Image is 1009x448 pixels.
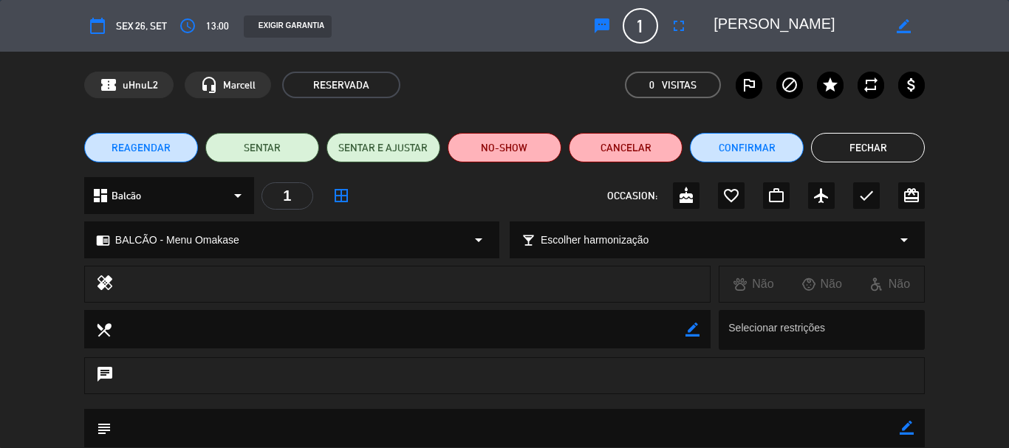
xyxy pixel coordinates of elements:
i: sms [593,17,611,35]
i: subject [95,420,112,436]
button: SENTAR E AJUSTAR [326,133,440,162]
span: REAGENDAR [112,140,171,156]
span: uHnuL2 [123,77,158,94]
i: favorite_border [722,187,740,204]
em: Visitas [662,77,697,94]
span: Escolher harmonização [541,232,649,249]
i: work_outline [767,187,785,204]
i: healing [96,274,114,294]
span: confirmation_number [100,76,117,94]
button: REAGENDAR [84,133,198,162]
span: 1 [623,8,658,44]
button: SENTAR [205,133,319,162]
div: Não [788,275,856,294]
i: arrow_drop_down [895,231,913,249]
i: fullscreen [670,17,688,35]
i: block [781,76,798,94]
div: Não [719,275,787,294]
button: Cancelar [569,133,683,162]
i: repeat [862,76,880,94]
i: calendar_today [89,17,106,35]
i: local_dining [95,321,112,337]
i: cake [677,187,695,204]
button: access_time [174,13,201,39]
span: Marcell [223,77,256,94]
i: access_time [179,17,196,35]
button: fullscreen [666,13,692,39]
i: border_color [900,421,914,435]
span: 13:00 [206,18,229,35]
i: arrow_drop_down [470,231,488,249]
span: Balcão [112,187,141,204]
i: arrow_drop_down [229,187,247,204]
i: border_all [332,187,350,204]
i: local_bar [521,233,536,247]
i: dashboard [92,187,109,204]
span: OCCASION: [607,187,657,204]
i: border_color [685,323,700,337]
span: 0 [649,77,654,94]
span: RESERVADA [282,72,400,98]
button: Confirmar [690,133,804,162]
span: BALCÃO - Menu Omakase [115,232,239,249]
i: chat [96,365,114,386]
i: outlined_flag [740,76,758,94]
button: Fechar [811,133,925,162]
i: chrome_reader_mode [96,233,110,247]
i: card_giftcard [903,187,920,204]
div: EXIGIR GARANTIA [244,15,332,38]
i: attach_money [903,76,920,94]
div: Não [856,275,924,294]
button: sms [589,13,615,39]
i: airplanemode_active [813,187,830,204]
i: headset_mic [200,76,218,94]
i: border_color [897,19,911,33]
div: 1 [261,182,313,210]
button: NO-SHOW [448,133,561,162]
i: check [858,187,875,204]
i: star [821,76,839,94]
button: calendar_today [84,13,111,39]
span: Sex 26, set [116,18,167,35]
